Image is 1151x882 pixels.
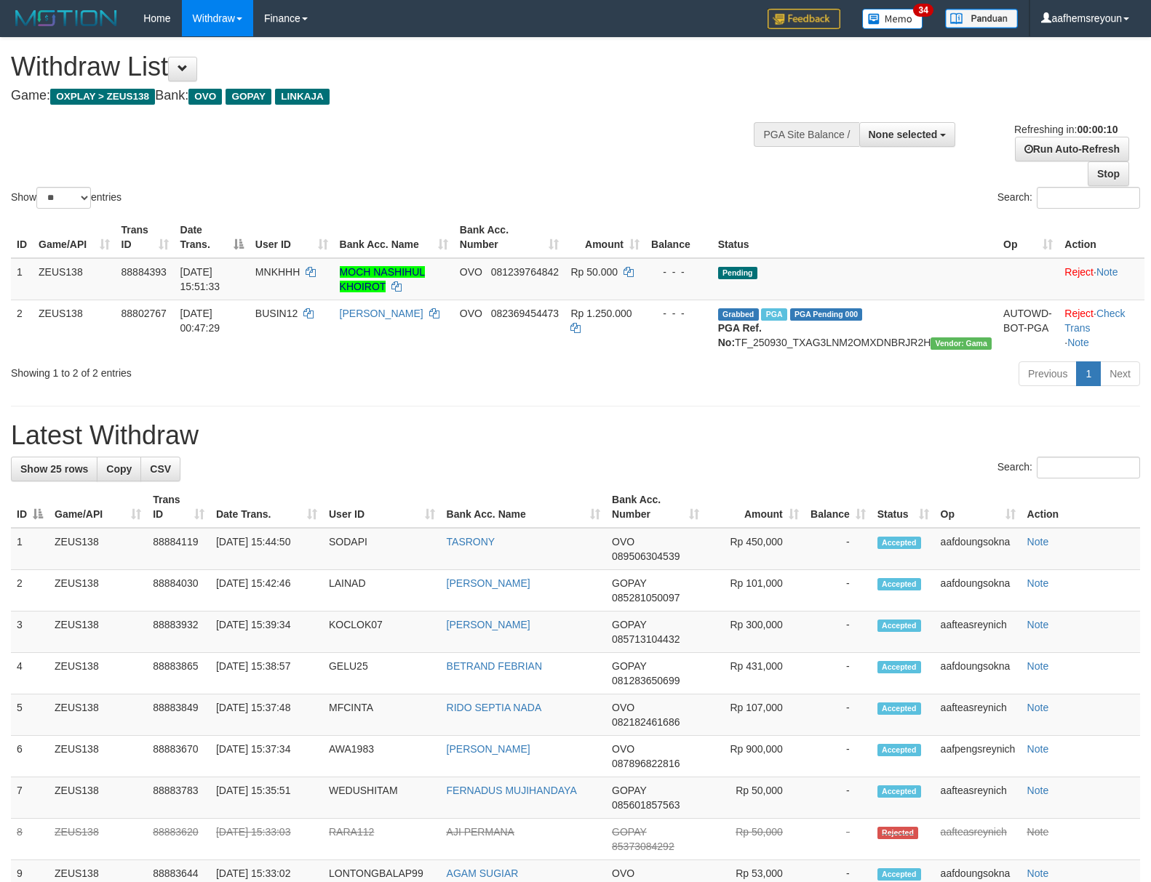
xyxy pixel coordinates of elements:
[718,308,759,321] span: Grabbed
[460,308,482,319] span: OVO
[116,217,175,258] th: Trans ID: activate to sort column ascending
[447,619,530,630] a: [PERSON_NAME]
[1027,702,1049,713] a: Note
[612,633,680,645] span: Copy 085713104432 to clipboard
[447,867,519,879] a: AGAM SUGIAR
[612,867,634,879] span: OVO
[175,217,250,258] th: Date Trans.: activate to sort column descending
[705,819,805,860] td: Rp 50,000
[754,122,859,147] div: PGA Site Balance /
[255,266,300,278] span: MNKHHH
[612,619,646,630] span: GOPAY
[705,486,805,528] th: Amount: activate to sort column ascending
[1064,308,1125,334] a: Check Trans
[945,9,1018,28] img: panduan.png
[491,266,559,278] span: Copy 081239764842 to clipboard
[1077,124,1118,135] strong: 00:00:10
[323,736,441,777] td: AWA1983
[49,528,147,570] td: ZEUS138
[935,653,1021,694] td: aafdoungsokna
[805,819,872,860] td: -
[11,736,49,777] td: 6
[11,777,49,819] td: 7
[805,612,872,653] td: -
[612,826,646,838] span: GOPAY
[210,736,323,777] td: [DATE] 15:37:34
[877,661,921,673] span: Accepted
[11,457,97,481] a: Show 25 rows
[49,653,147,694] td: ZEUS138
[255,308,298,319] span: BUSIN12
[612,799,680,811] span: Copy 085601857563 to clipboard
[565,217,645,258] th: Amount: activate to sort column ascending
[147,819,210,860] td: 88883620
[11,360,469,380] div: Showing 1 to 2 of 2 entries
[441,486,606,528] th: Bank Acc. Name: activate to sort column ascending
[447,702,542,713] a: RIDO SEPTIA NADA
[790,308,863,321] span: PGA Pending
[705,777,805,819] td: Rp 50,000
[334,217,454,258] th: Bank Acc. Name: activate to sort column ascending
[11,528,49,570] td: 1
[862,9,923,29] img: Button%20Memo.svg
[705,528,805,570] td: Rp 450,000
[997,187,1140,209] label: Search:
[712,217,997,258] th: Status
[11,421,1140,450] h1: Latest Withdraw
[859,122,956,147] button: None selected
[1027,577,1049,589] a: Note
[11,570,49,612] td: 2
[612,577,646,589] span: GOPAY
[1021,486,1140,528] th: Action
[705,612,805,653] td: Rp 300,000
[210,777,323,819] td: [DATE] 15:35:51
[491,308,559,319] span: Copy 082369454473 to clipboard
[1015,137,1129,161] a: Run Auto-Refresh
[340,266,425,292] a: MOCH NASHIHUL KHOIROT
[210,612,323,653] td: [DATE] 15:39:34
[869,129,938,140] span: None selected
[1064,308,1094,319] a: Reject
[612,550,680,562] span: Copy 089506304539 to clipboard
[997,217,1059,258] th: Op: activate to sort column ascending
[150,463,171,475] span: CSV
[147,528,210,570] td: 88884119
[1027,536,1049,548] a: Note
[180,308,220,334] span: [DATE] 00:47:29
[147,777,210,819] td: 88883783
[210,570,323,612] td: [DATE] 15:42:46
[210,653,323,694] td: [DATE] 15:38:57
[447,743,530,755] a: [PERSON_NAME]
[570,266,618,278] span: Rp 50.000
[323,612,441,653] td: KOCLOK07
[768,9,840,29] img: Feedback.jpg
[323,694,441,736] td: MFCINTA
[612,702,634,713] span: OVO
[705,736,805,777] td: Rp 900,000
[340,308,423,319] a: [PERSON_NAME]
[275,89,330,105] span: LINKAJA
[210,819,323,860] td: [DATE] 15:33:03
[454,217,565,258] th: Bank Acc. Number: activate to sort column ascending
[805,694,872,736] td: -
[805,777,872,819] td: -
[805,528,872,570] td: -
[612,716,680,728] span: Copy 082182461686 to clipboard
[877,785,921,798] span: Accepted
[935,819,1021,860] td: aafteasreynich
[935,528,1021,570] td: aafdoungsokna
[447,826,514,838] a: AJI PERMANA
[226,89,271,105] span: GOPAY
[935,612,1021,653] td: aafteasreynich
[11,300,33,356] td: 2
[447,577,530,589] a: [PERSON_NAME]
[49,570,147,612] td: ZEUS138
[147,570,210,612] td: 88884030
[11,612,49,653] td: 3
[11,52,753,81] h1: Withdraw List
[210,486,323,528] th: Date Trans.: activate to sort column ascending
[11,653,49,694] td: 4
[997,300,1059,356] td: AUTOWD-BOT-PGA
[1027,785,1049,796] a: Note
[106,463,132,475] span: Copy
